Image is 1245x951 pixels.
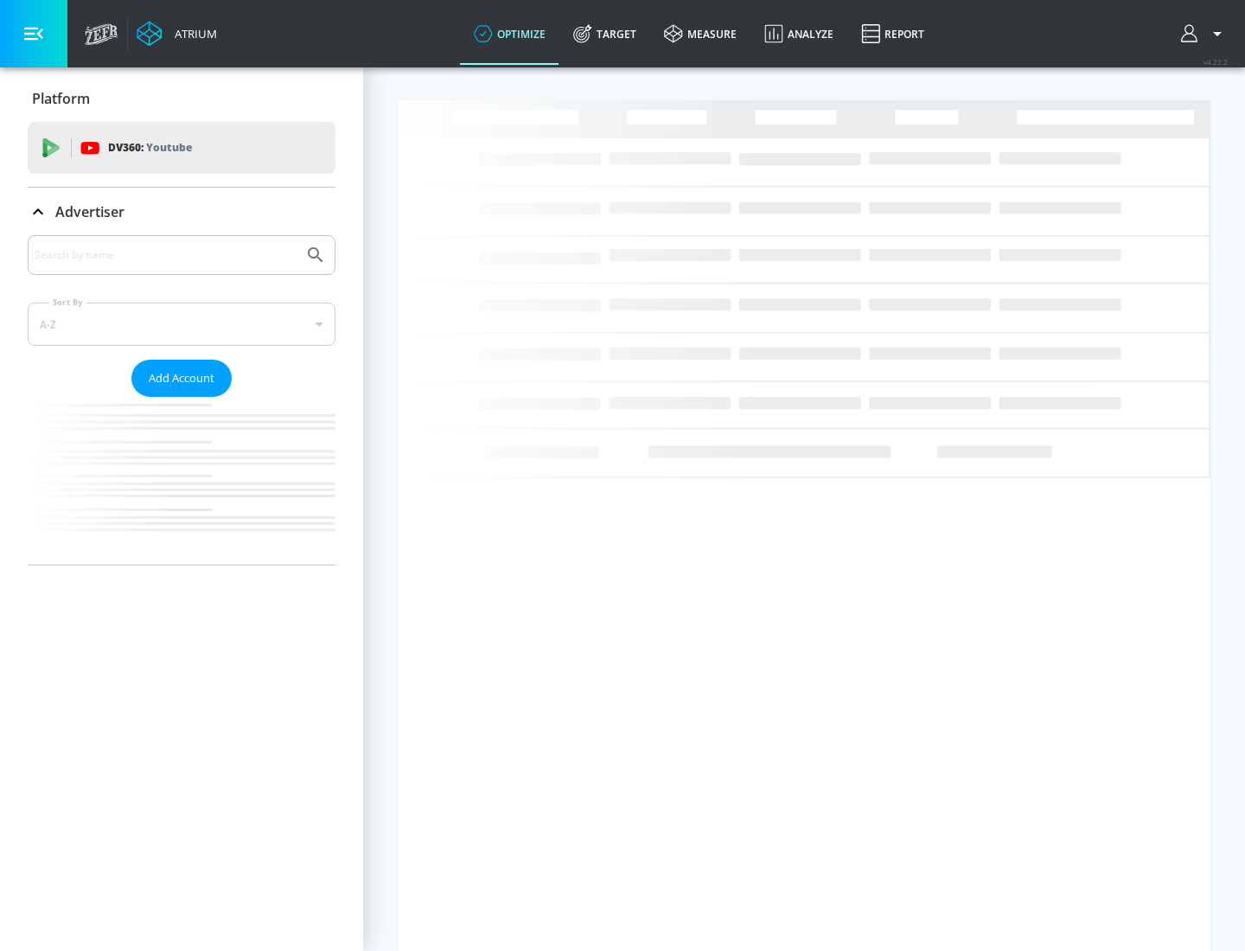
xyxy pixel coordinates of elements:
[149,368,214,388] span: Add Account
[1203,57,1228,67] span: v 4.22.2
[460,3,559,65] a: optimize
[146,138,192,156] p: Youtube
[28,188,335,236] div: Advertiser
[49,297,86,308] label: Sort By
[131,360,232,397] button: Add Account
[847,3,938,65] a: Report
[32,89,90,108] p: Platform
[650,3,750,65] a: measure
[28,122,335,174] div: DV360: Youtube
[559,3,650,65] a: Target
[55,202,124,221] p: Advertiser
[108,138,192,157] p: DV360:
[28,303,335,346] div: A-Z
[35,244,297,266] input: Search by name
[28,397,335,565] nav: list of Advertiser
[28,235,335,565] div: Advertiser
[750,3,847,65] a: Analyze
[28,74,335,123] div: Platform
[137,21,217,47] a: Atrium
[168,26,217,41] div: Atrium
